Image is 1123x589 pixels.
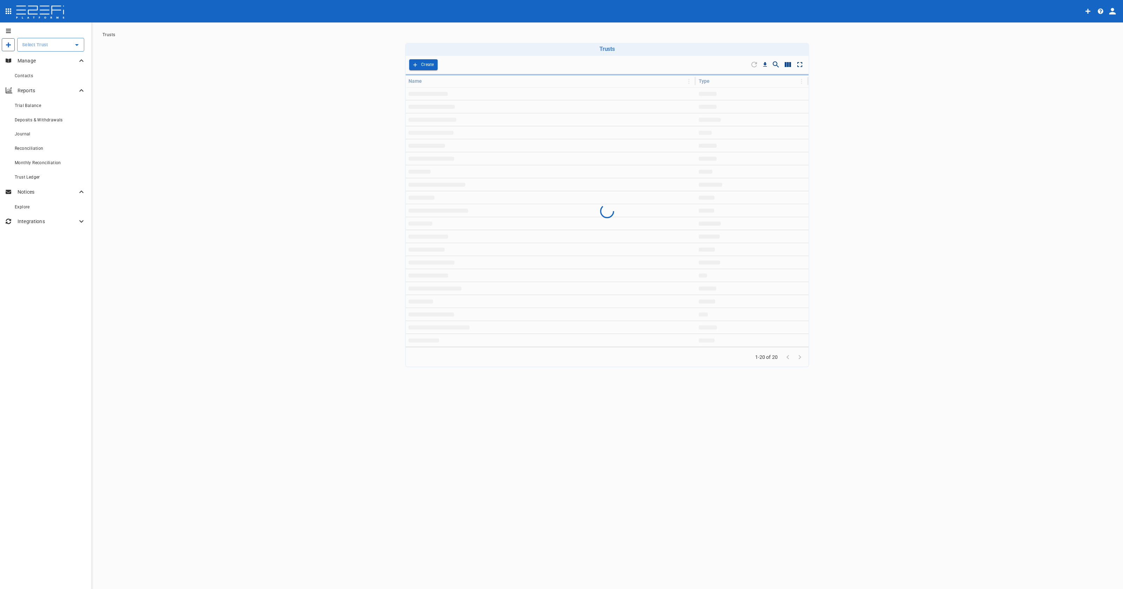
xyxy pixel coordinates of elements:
span: Deposits & Withdrawals [15,118,63,122]
p: Reports [18,87,77,94]
span: Journal [15,132,31,136]
button: Toggle full screen [794,59,806,71]
button: Show/Hide search [770,59,782,71]
button: Open [72,40,82,50]
button: Quick create [2,39,15,51]
span: Contacts [15,73,33,78]
p: Notices [18,188,77,195]
span: Trust Ledger [15,175,40,180]
p: Create [421,61,434,69]
span: Loading [406,74,809,75]
button: Download CSV [760,60,770,69]
span: Explore [15,205,30,209]
span: Monthly Reconciliation [15,160,61,165]
p: Integrations [18,218,77,225]
span: Quick create [6,42,11,48]
nav: breadcrumb [102,32,1112,37]
span: Reconciliation [15,146,44,151]
a: Trusts [102,32,115,37]
span: Go to next page [794,354,806,360]
p: Manage [18,57,77,64]
span: Refresh Data [748,59,760,71]
span: 1-20 of 20 [755,354,778,361]
button: Create [409,59,438,70]
span: No records to display [600,204,614,218]
span: Go to previous page [782,354,794,360]
span: Trial Balance [15,103,41,108]
button: Show/Hide columns [782,59,794,71]
span: Add Trust [409,59,438,70]
h6: Trusts [408,46,806,52]
input: Select Trust [20,41,71,48]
